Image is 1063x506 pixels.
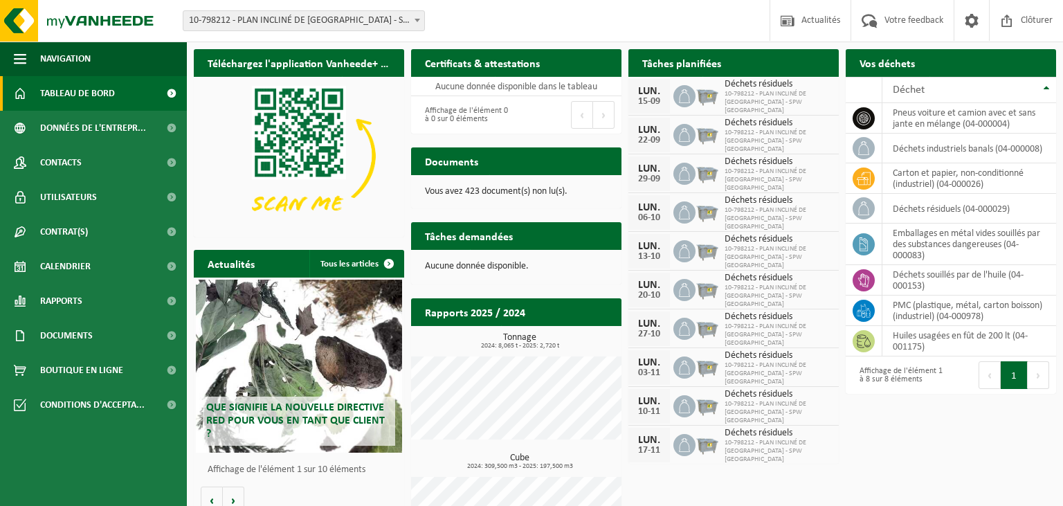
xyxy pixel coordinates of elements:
span: Déchets résiduels [725,311,832,323]
span: 10-798212 - PLAN INCLINÉ DE [GEOGRAPHIC_DATA] - SPW [GEOGRAPHIC_DATA] [725,284,832,309]
div: 13-10 [635,252,663,262]
div: LUN. [635,202,663,213]
img: WB-2500-GAL-GY-01 [696,277,719,300]
span: Déchets résiduels [725,428,832,439]
span: 10-798212 - PLAN INCLINÉ DE RONQUIÈRES - SPW CHARLEROI - RONQUIÈRES [183,11,424,30]
img: WB-2500-GAL-GY-01 [696,122,719,145]
h2: Tâches demandées [411,222,527,249]
button: Previous [571,101,593,129]
span: 10-798212 - PLAN INCLINÉ DE [GEOGRAPHIC_DATA] - SPW [GEOGRAPHIC_DATA] [725,206,832,231]
div: LUN. [635,318,663,329]
button: Next [1028,361,1049,389]
div: 22-09 [635,136,663,145]
button: Next [593,101,615,129]
a: Consulter les rapports [501,325,620,353]
span: 10-798212 - PLAN INCLINÉ DE [GEOGRAPHIC_DATA] - SPW [GEOGRAPHIC_DATA] [725,129,832,154]
div: LUN. [635,241,663,252]
span: 10-798212 - PLAN INCLINÉ DE [GEOGRAPHIC_DATA] - SPW [GEOGRAPHIC_DATA] [725,323,832,347]
span: Déchets résiduels [725,79,832,90]
td: pneus voiture et camion avec et sans jante en mélange (04-000004) [882,103,1056,134]
div: LUN. [635,86,663,97]
h3: Cube [418,453,621,470]
span: Contrat(s) [40,215,88,249]
button: 1 [1001,361,1028,389]
span: Utilisateurs [40,180,97,215]
img: WB-2500-GAL-GY-01 [696,199,719,223]
span: Documents [40,318,93,353]
td: huiles usagées en fût de 200 lt (04-001175) [882,326,1056,356]
span: Rapports [40,284,82,318]
div: 03-11 [635,368,663,378]
div: 17-11 [635,446,663,455]
div: Affichage de l'élément 1 à 8 sur 8 éléments [853,360,944,390]
p: Aucune donnée disponible. [425,262,608,271]
h2: Rapports 2025 / 2024 [411,298,539,325]
p: Vous avez 423 document(s) non lu(s). [425,187,608,197]
span: Déchet [893,84,925,96]
div: LUN. [635,163,663,174]
img: WB-2500-GAL-GY-01 [696,393,719,417]
span: Déchets résiduels [725,389,832,400]
span: Déchets résiduels [725,234,832,245]
div: 10-11 [635,407,663,417]
div: LUN. [635,125,663,136]
h2: Certificats & attestations [411,49,554,76]
span: 10-798212 - PLAN INCLINÉ DE [GEOGRAPHIC_DATA] - SPW [GEOGRAPHIC_DATA] [725,400,832,425]
h2: Tâches planifiées [628,49,735,76]
h3: Tonnage [418,333,621,350]
img: WB-2500-GAL-GY-01 [696,432,719,455]
div: LUN. [635,357,663,368]
td: déchets industriels banals (04-000008) [882,134,1056,163]
div: LUN. [635,435,663,446]
span: 2024: 8,065 t - 2025: 2,720 t [418,343,621,350]
div: LUN. [635,280,663,291]
td: Aucune donnée disponible dans le tableau [411,77,621,96]
span: 10-798212 - PLAN INCLINÉ DE [GEOGRAPHIC_DATA] - SPW [GEOGRAPHIC_DATA] [725,439,832,464]
span: Contacts [40,145,82,180]
span: Déchets résiduels [725,156,832,168]
h2: Documents [411,147,492,174]
span: 2024: 309,500 m3 - 2025: 197,500 m3 [418,463,621,470]
span: Données de l'entrepr... [40,111,146,145]
img: WB-2500-GAL-GY-01 [696,316,719,339]
div: LUN. [635,396,663,407]
span: 10-798212 - PLAN INCLINÉ DE [GEOGRAPHIC_DATA] - SPW [GEOGRAPHIC_DATA] [725,361,832,386]
h2: Vos déchets [846,49,929,76]
h2: Actualités [194,250,269,277]
img: Download de VHEPlus App [194,77,404,235]
span: Tableau de bord [40,76,115,111]
td: déchets résiduels (04-000029) [882,194,1056,224]
span: Déchets résiduels [725,195,832,206]
p: Affichage de l'élément 1 sur 10 éléments [208,465,397,475]
td: déchets souillés par de l'huile (04-000153) [882,265,1056,296]
div: 27-10 [635,329,663,339]
h2: Téléchargez l'application Vanheede+ maintenant! [194,49,404,76]
a: Que signifie la nouvelle directive RED pour vous en tant que client ? [196,280,402,453]
span: Conditions d'accepta... [40,388,145,422]
img: WB-2500-GAL-GY-01 [696,238,719,262]
img: WB-2500-GAL-GY-01 [696,354,719,378]
span: Navigation [40,42,91,76]
span: Déchets résiduels [725,118,832,129]
span: 10-798212 - PLAN INCLINÉ DE [GEOGRAPHIC_DATA] - SPW [GEOGRAPHIC_DATA] [725,168,832,192]
span: Calendrier [40,249,91,284]
div: 29-09 [635,174,663,184]
span: 10-798212 - PLAN INCLINÉ DE RONQUIÈRES - SPW CHARLEROI - RONQUIÈRES [183,10,425,31]
div: Affichage de l'élément 0 à 0 sur 0 éléments [418,100,509,130]
div: 15-09 [635,97,663,107]
span: Boutique en ligne [40,353,123,388]
td: emballages en métal vides souillés par des substances dangereuses (04-000083) [882,224,1056,265]
img: WB-2500-GAL-GY-01 [696,161,719,184]
a: Tous les articles [309,250,403,278]
button: Previous [979,361,1001,389]
td: PMC (plastique, métal, carton boisson) (industriel) (04-000978) [882,296,1056,326]
td: carton et papier, non-conditionné (industriel) (04-000026) [882,163,1056,194]
img: WB-2500-GAL-GY-01 [696,83,719,107]
span: Que signifie la nouvelle directive RED pour vous en tant que client ? [206,402,385,440]
span: 10-798212 - PLAN INCLINÉ DE [GEOGRAPHIC_DATA] - SPW [GEOGRAPHIC_DATA] [725,245,832,270]
span: 10-798212 - PLAN INCLINÉ DE [GEOGRAPHIC_DATA] - SPW [GEOGRAPHIC_DATA] [725,90,832,115]
div: 20-10 [635,291,663,300]
div: 06-10 [635,213,663,223]
span: Déchets résiduels [725,350,832,361]
span: Déchets résiduels [725,273,832,284]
